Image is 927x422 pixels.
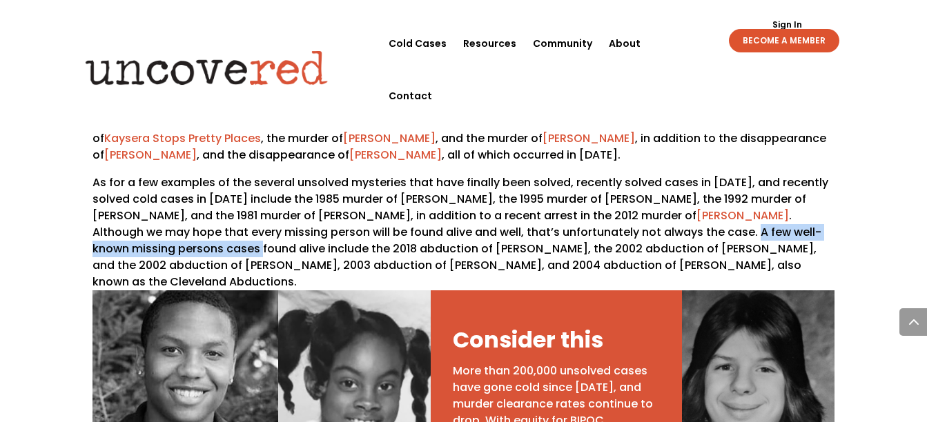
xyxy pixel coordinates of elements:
[74,41,340,94] img: Uncovered logo
[765,21,810,29] a: Sign In
[349,147,442,163] a: [PERSON_NAME]
[533,17,592,70] a: Community
[104,147,197,163] a: [PERSON_NAME]
[609,17,641,70] a: About
[696,208,789,223] a: [PERSON_NAME]
[463,17,516,70] a: Resources
[453,325,656,363] h3: Consider this
[389,17,447,70] a: Cold Cases
[543,130,635,146] a: [PERSON_NAME]
[729,29,839,52] a: BECOME A MEMBER
[104,130,261,146] a: Kaysera Stops Pretty Places
[92,174,834,290] p: As for a few examples of the several unsolved mysteries that have finally been solved, recently s...
[343,130,436,146] a: [PERSON_NAME]
[389,70,432,122] a: Contact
